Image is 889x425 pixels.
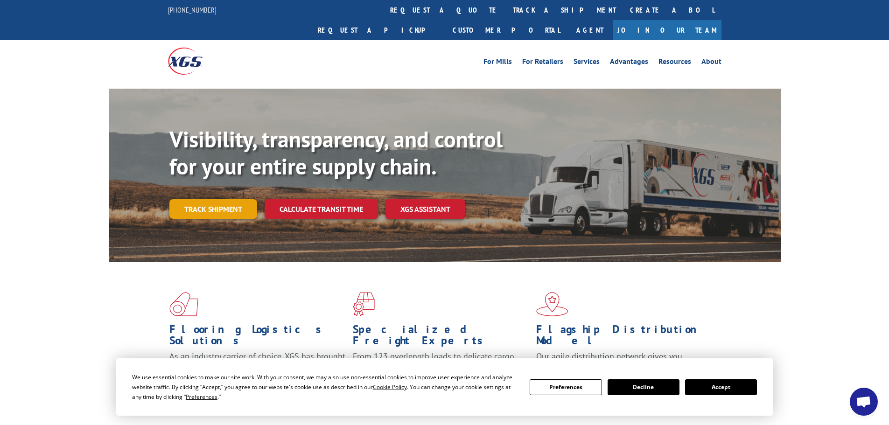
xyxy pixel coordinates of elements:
b: Visibility, transparency, and control for your entire supply chain. [169,125,503,181]
h1: Specialized Freight Experts [353,324,529,351]
a: For Mills [483,58,512,68]
a: Agent [567,20,613,40]
a: Track shipment [169,199,257,219]
button: Decline [608,379,679,395]
a: [PHONE_NUMBER] [168,5,217,14]
a: Resources [658,58,691,68]
a: Advantages [610,58,648,68]
a: Calculate transit time [265,199,378,219]
span: Our agile distribution network gives you nationwide inventory management on demand. [536,351,708,373]
h1: Flagship Distribution Model [536,324,713,351]
span: As an industry carrier of choice, XGS has brought innovation and dedication to flooring logistics... [169,351,345,384]
button: Accept [685,379,757,395]
button: Preferences [530,379,602,395]
a: Customer Portal [446,20,567,40]
p: From 123 overlength loads to delicate cargo, our experienced staff knows the best way to move you... [353,351,529,392]
span: Cookie Policy [373,383,407,391]
h1: Flooring Logistics Solutions [169,324,346,351]
span: Preferences [186,393,217,401]
div: Open chat [850,388,878,416]
a: About [701,58,721,68]
a: XGS ASSISTANT [385,199,465,219]
div: Cookie Consent Prompt [116,358,773,416]
a: Join Our Team [613,20,721,40]
a: For Retailers [522,58,563,68]
img: xgs-icon-focused-on-flooring-red [353,292,375,316]
a: Services [574,58,600,68]
img: xgs-icon-total-supply-chain-intelligence-red [169,292,198,316]
div: We use essential cookies to make our site work. With your consent, we may also use non-essential ... [132,372,518,402]
a: Request a pickup [311,20,446,40]
img: xgs-icon-flagship-distribution-model-red [536,292,568,316]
